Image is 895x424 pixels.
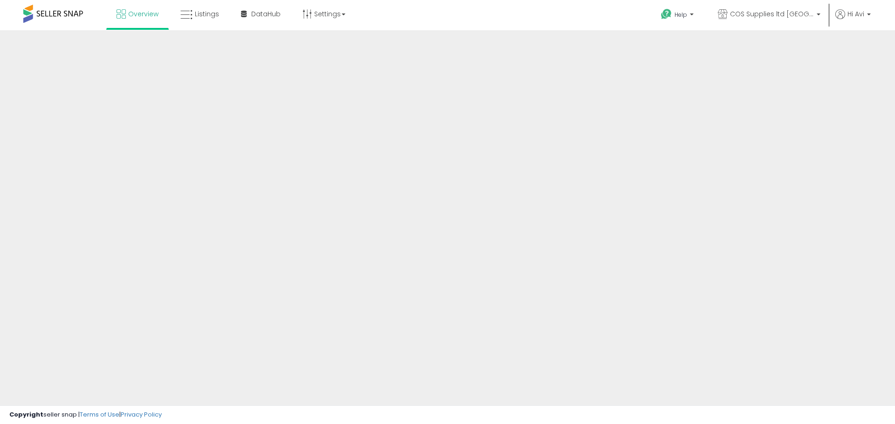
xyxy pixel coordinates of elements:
a: Hi Avi [835,9,871,30]
span: Hi Avi [847,9,864,19]
strong: Copyright [9,410,43,419]
i: Get Help [661,8,672,20]
a: Help [654,1,703,30]
div: seller snap | | [9,411,162,419]
span: Listings [195,9,219,19]
span: Overview [128,9,158,19]
a: Terms of Use [80,410,119,419]
span: Help [675,11,687,19]
span: DataHub [251,9,281,19]
a: Privacy Policy [121,410,162,419]
span: COS Supplies ltd [GEOGRAPHIC_DATA] [730,9,814,19]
